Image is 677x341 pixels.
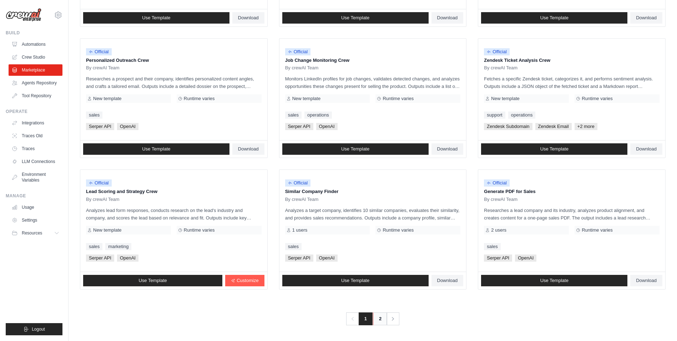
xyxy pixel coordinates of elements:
[238,15,259,21] span: Download
[484,197,517,202] span: By crewAI Team
[86,75,262,90] p: Researches a prospect and their company, identifies personalized content angles, and crafts a tai...
[285,65,319,71] span: By crewAI Team
[86,179,112,187] span: Official
[630,275,662,286] a: Download
[9,227,62,239] button: Resources
[9,117,62,129] a: Integrations
[232,12,264,24] a: Download
[117,123,138,130] span: OpenAI
[285,48,311,55] span: Official
[437,15,458,21] span: Download
[316,123,338,130] span: OpenAI
[86,197,120,202] span: By crewAI Team
[484,188,660,195] p: Generate PDF for Sales
[6,323,62,335] button: Logout
[484,65,517,71] span: By crewAI Team
[6,193,62,199] div: Manage
[9,214,62,226] a: Settings
[138,278,167,283] span: Use Template
[346,312,399,325] nav: Pagination
[481,275,627,286] a: Use Template
[359,312,373,325] span: 1
[282,143,429,155] a: Use Template
[86,123,114,130] span: Serper API
[6,109,62,114] div: Operate
[540,15,569,21] span: Use Template
[540,278,569,283] span: Use Template
[575,123,597,130] span: +2 more
[282,275,429,286] a: Use Template
[9,143,62,154] a: Traces
[431,275,464,286] a: Download
[292,227,308,233] span: 1 users
[282,12,429,24] a: Use Template
[9,51,62,63] a: Crew Studio
[508,112,536,119] a: operations
[285,112,302,119] a: sales
[86,243,102,250] a: sales
[86,207,262,222] p: Analyzes lead form responses, conducts research on the lead's industry and company, and scores th...
[105,243,131,250] a: marketing
[630,12,662,24] a: Download
[582,96,613,102] span: Runtime varies
[83,143,229,155] a: Use Template
[383,227,414,233] span: Runtime varies
[9,169,62,186] a: Environment Variables
[86,65,120,71] span: By crewAI Team
[285,207,461,222] p: Analyzes a target company, identifies 10 similar companies, evaluates their similarity, and provi...
[225,275,264,286] a: Customize
[292,96,320,102] span: New template
[484,112,505,119] a: support
[341,146,369,152] span: Use Template
[93,96,121,102] span: New template
[117,254,138,262] span: OpenAI
[9,90,62,102] a: Tool Repository
[142,15,170,21] span: Use Template
[9,77,62,89] a: Agents Repository
[515,254,536,262] span: OpenAI
[484,48,510,55] span: Official
[484,75,660,90] p: Fetches a specific Zendesk ticket, categorizes it, and performs sentiment analysis. Outputs inclu...
[636,15,657,21] span: Download
[383,96,414,102] span: Runtime varies
[6,30,62,36] div: Build
[484,57,660,64] p: Zendesk Ticket Analysis Crew
[484,179,510,187] span: Official
[86,254,114,262] span: Serper API
[431,143,464,155] a: Download
[535,123,572,130] span: Zendesk Email
[341,15,369,21] span: Use Template
[83,275,222,286] a: Use Template
[636,146,657,152] span: Download
[316,254,338,262] span: OpenAI
[9,156,62,167] a: LLM Connections
[484,123,532,130] span: Zendesk Subdomain
[86,48,112,55] span: Official
[431,12,464,24] a: Download
[9,64,62,76] a: Marketplace
[285,188,461,195] p: Similar Company Finder
[484,254,512,262] span: Serper API
[491,227,506,233] span: 2 users
[285,123,313,130] span: Serper API
[32,326,45,332] span: Logout
[93,227,121,233] span: New template
[238,146,259,152] span: Download
[237,278,258,283] span: Customize
[83,12,229,24] a: Use Template
[9,130,62,142] a: Traces Old
[22,230,42,236] span: Resources
[86,112,102,119] a: sales
[540,146,569,152] span: Use Template
[484,207,660,222] p: Researches a lead company and its industry, analyzes product alignment, and creates content for a...
[285,57,461,64] p: Job Change Monitoring Crew
[285,75,461,90] p: Monitors LinkedIn profiles for job changes, validates detected changes, and analyzes opportunitie...
[285,197,319,202] span: By crewAI Team
[184,227,215,233] span: Runtime varies
[341,278,369,283] span: Use Template
[636,278,657,283] span: Download
[142,146,170,152] span: Use Template
[481,12,627,24] a: Use Template
[9,39,62,50] a: Automations
[582,227,613,233] span: Runtime varies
